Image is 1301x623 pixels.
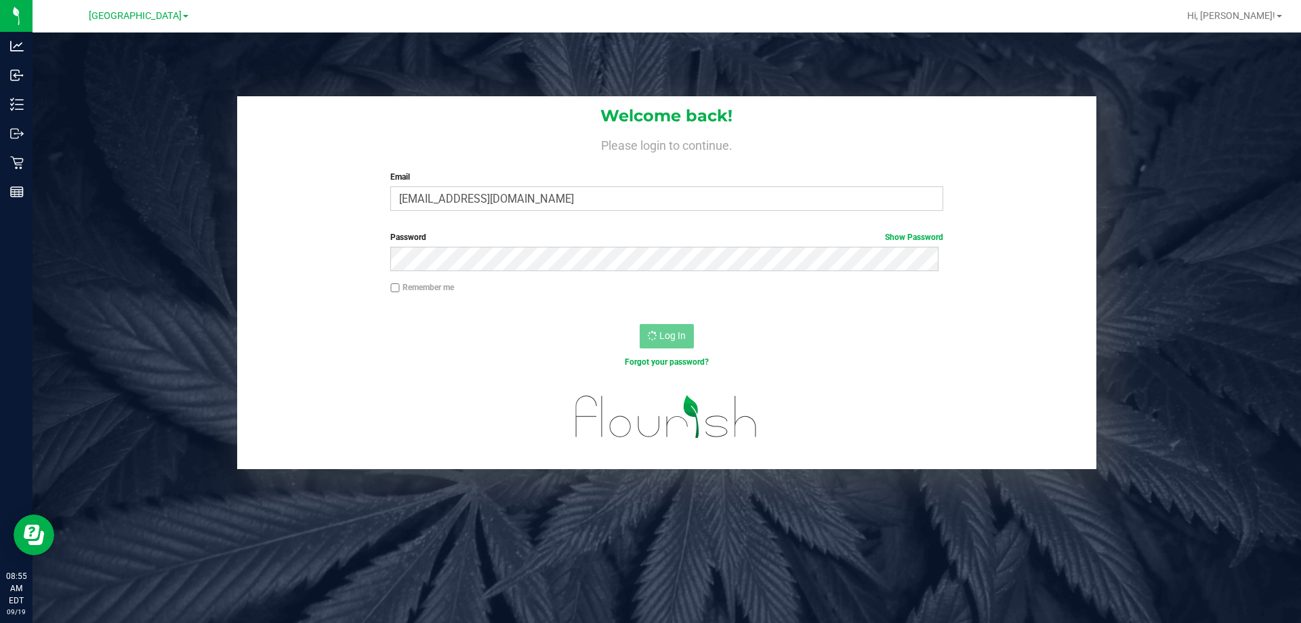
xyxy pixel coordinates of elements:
p: 09/19 [6,607,26,617]
span: Hi, [PERSON_NAME]! [1187,10,1275,21]
p: 08:55 AM EDT [6,570,26,607]
img: flourish_logo.svg [559,382,774,451]
inline-svg: Inventory [10,98,24,111]
iframe: Resource center [14,515,54,555]
h1: Welcome back! [237,107,1096,125]
button: Log In [640,324,694,348]
span: Password [390,233,426,242]
label: Email [390,171,943,183]
label: Remember me [390,281,454,294]
h4: Please login to continue. [237,136,1096,152]
span: Log In [659,330,686,341]
inline-svg: Analytics [10,39,24,53]
inline-svg: Retail [10,156,24,169]
input: Remember me [390,283,400,293]
inline-svg: Inbound [10,68,24,82]
inline-svg: Outbound [10,127,24,140]
inline-svg: Reports [10,185,24,199]
a: Forgot your password? [625,357,709,367]
a: Show Password [885,233,943,242]
span: [GEOGRAPHIC_DATA] [89,10,182,22]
